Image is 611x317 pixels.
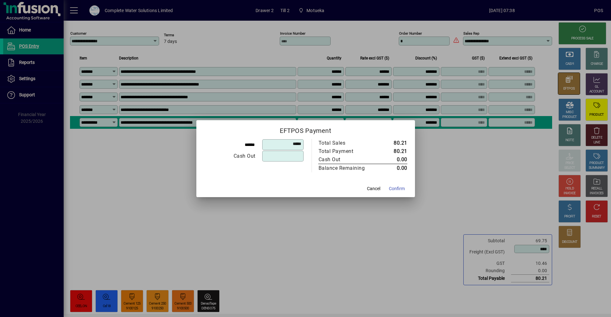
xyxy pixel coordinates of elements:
[389,185,405,192] span: Confirm
[319,156,372,163] div: Cash Out
[363,183,384,195] button: Cancel
[318,139,378,147] td: Total Sales
[367,185,380,192] span: Cancel
[378,139,407,147] td: 80.21
[204,152,256,160] div: Cash Out
[378,147,407,155] td: 80.21
[318,147,378,155] td: Total Payment
[378,155,407,164] td: 0.00
[196,120,415,139] h2: EFTPOS Payment
[319,164,372,172] div: Balance Remaining
[378,164,407,172] td: 0.00
[386,183,407,195] button: Confirm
